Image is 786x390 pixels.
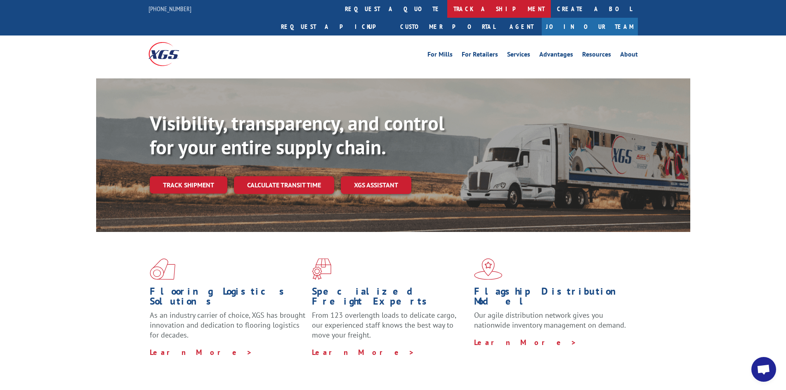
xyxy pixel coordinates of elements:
[501,18,542,35] a: Agent
[474,310,626,330] span: Our agile distribution network gives you nationwide inventory management on demand.
[312,258,331,280] img: xgs-icon-focused-on-flooring-red
[341,176,411,194] a: XGS ASSISTANT
[620,51,638,60] a: About
[150,347,253,357] a: Learn More >
[150,286,306,310] h1: Flooring Logistics Solutions
[427,51,453,60] a: For Mills
[150,110,444,160] b: Visibility, transparency, and control for your entire supply chain.
[234,176,334,194] a: Calculate transit time
[150,176,227,194] a: Track shipment
[150,310,305,340] span: As an industry carrier of choice, XGS has brought innovation and dedication to flooring logistics...
[751,357,776,382] a: Open chat
[150,258,175,280] img: xgs-icon-total-supply-chain-intelligence-red
[275,18,394,35] a: Request a pickup
[582,51,611,60] a: Resources
[312,310,468,347] p: From 123 overlength loads to delicate cargo, our experienced staff knows the best way to move you...
[542,18,638,35] a: Join Our Team
[474,286,630,310] h1: Flagship Distribution Model
[474,258,503,280] img: xgs-icon-flagship-distribution-model-red
[462,51,498,60] a: For Retailers
[312,286,468,310] h1: Specialized Freight Experts
[149,5,191,13] a: [PHONE_NUMBER]
[539,51,573,60] a: Advantages
[507,51,530,60] a: Services
[474,338,577,347] a: Learn More >
[394,18,501,35] a: Customer Portal
[312,347,415,357] a: Learn More >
